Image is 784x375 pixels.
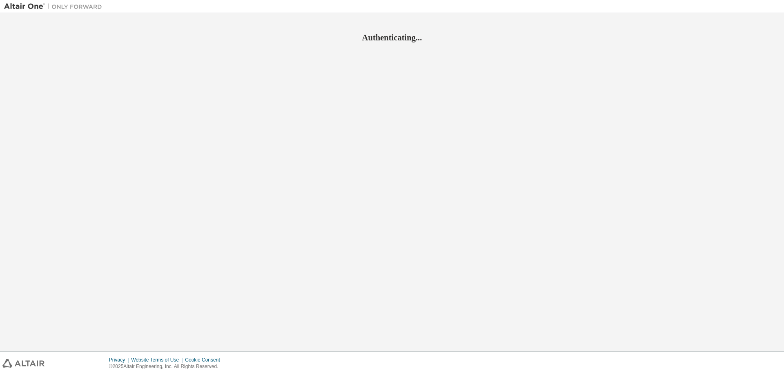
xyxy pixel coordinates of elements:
h2: Authenticating... [4,32,780,43]
p: © 2025 Altair Engineering, Inc. All Rights Reserved. [109,363,225,370]
div: Privacy [109,357,131,363]
div: Website Terms of Use [131,357,185,363]
img: altair_logo.svg [2,359,45,368]
div: Cookie Consent [185,357,225,363]
img: Altair One [4,2,106,11]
